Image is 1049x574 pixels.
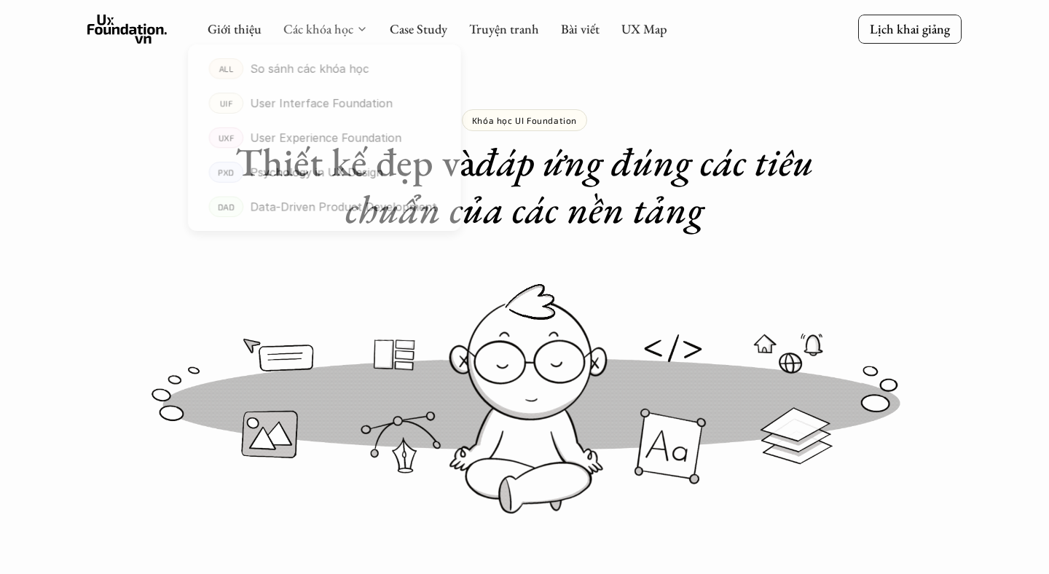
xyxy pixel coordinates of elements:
p: DAD [218,202,235,212]
p: User Experience Foundation [251,127,402,149]
h1: Thiết kế đẹp và [233,138,816,233]
a: PXDPsychology in UX Design [188,155,461,189]
p: Psychology in UX Design [251,162,383,183]
a: DADData-Driven Product Development [188,189,461,224]
a: Truyện tranh [469,20,539,37]
a: Bài viết [561,20,600,37]
a: Lịch khai giảng [858,15,962,43]
p: Khóa học UI Foundation [472,115,577,125]
a: Các khóa học [283,20,353,37]
p: So sánh các khóa học [251,58,369,79]
p: UXF [219,133,235,143]
a: Giới thiệu [208,20,262,37]
p: ALL [219,63,234,74]
a: UXFUser Experience Foundation [188,120,461,154]
a: Case Study [390,20,447,37]
a: ALLSo sánh các khóa học [188,51,461,85]
p: Data-Driven Product Development [251,197,437,218]
p: User Interface Foundation [251,93,393,114]
a: UIFUser Interface Foundation [188,86,461,120]
p: PXD [218,168,235,178]
a: UX Map [621,20,667,37]
p: Lịch khai giảng [870,20,950,37]
em: đáp ứng đúng các tiêu chuẩn của các nền tảng [345,136,822,235]
p: UIF [220,98,233,109]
